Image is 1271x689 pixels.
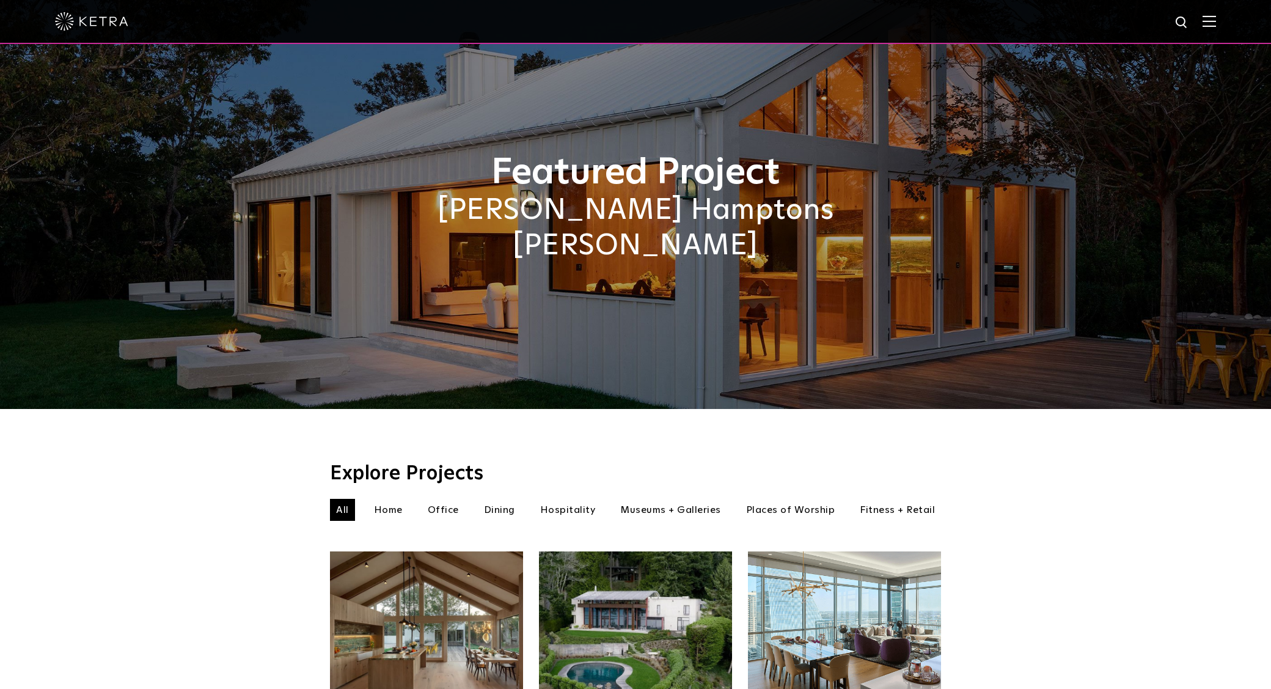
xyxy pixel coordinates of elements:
h3: Explore Projects [330,464,941,484]
li: Museums + Galleries [614,499,727,521]
li: Hospitality [534,499,602,521]
li: Office [422,499,465,521]
img: search icon [1174,15,1190,31]
li: Fitness + Retail [854,499,941,521]
li: Places of Worship [740,499,841,521]
img: Hamburger%20Nav.svg [1203,15,1216,27]
h2: [PERSON_NAME] Hamptons [PERSON_NAME] [330,193,941,263]
li: Home [368,499,409,521]
img: ketra-logo-2019-white [55,12,128,31]
li: All [330,499,355,521]
li: Dining [478,499,521,521]
h1: Featured Project [330,153,941,193]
